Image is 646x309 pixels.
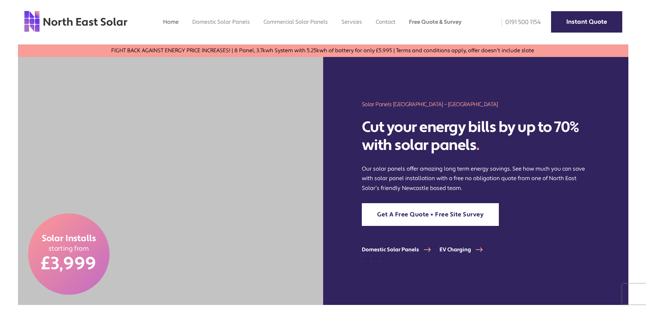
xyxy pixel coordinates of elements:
a: Contact [376,18,395,25]
span: starting from [48,245,89,253]
a: Domestic Solar Panels [192,18,250,25]
a: Instant Quote [551,11,622,33]
img: two men holding a solar panel in the north east [18,57,323,305]
h2: Cut your energy bills by up to 70% with solar panels [362,118,589,154]
a: Solar Installs starting from £3,999 [28,213,110,295]
a: Free Quote & Survey [409,18,462,25]
h1: Solar Panels [GEOGRAPHIC_DATA] – [GEOGRAPHIC_DATA] [362,100,589,108]
img: north east solar logo [24,10,128,33]
a: Commercial Solar Panels [263,18,328,25]
span: Solar Installs [42,233,96,245]
a: Get A Free Quote + Free Site Survey [362,203,499,226]
a: Domestic Solar Panels [362,246,439,253]
span: . [476,136,479,155]
span: £3,999 [41,253,96,275]
a: EV Charging [439,246,491,253]
a: Services [341,18,362,25]
a: 0191 500 1154 [497,18,541,26]
a: Home [163,18,179,25]
p: Our solar panels offer amazing long term energy savings. See how much you can save with solar pan... [362,164,589,193]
